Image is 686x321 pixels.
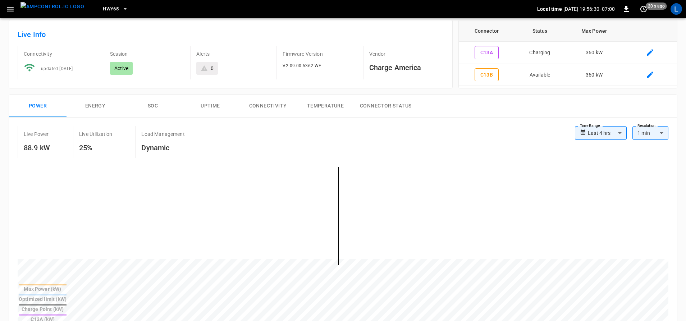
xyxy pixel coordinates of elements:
button: SOC [124,95,182,118]
h6: 25% [79,142,112,153]
span: updated [DATE] [41,66,73,71]
p: Session [110,50,184,58]
button: Temperature [297,95,354,118]
th: Max Power [565,20,623,42]
p: Local time [537,5,562,13]
div: Last 4 hrs [588,126,627,140]
p: Connectivity [24,50,98,58]
div: 0 [211,65,214,72]
span: HWY65 [103,5,119,13]
label: Resolution [637,123,655,129]
table: connector table [459,20,677,86]
div: profile-icon [671,3,682,15]
th: Status [514,20,565,42]
span: 20 s ago [646,3,667,10]
p: Firmware Version [283,50,357,58]
label: Time Range [580,123,600,129]
button: set refresh interval [638,3,649,15]
button: Power [9,95,67,118]
button: HWY65 [100,2,131,16]
button: Uptime [182,95,239,118]
button: Energy [67,95,124,118]
p: Active [114,65,128,72]
td: Charging [514,42,565,64]
img: ampcontrol.io logo [20,2,84,11]
h6: 88.9 kW [24,142,50,153]
h6: Dynamic [141,142,184,153]
button: Connectivity [239,95,297,118]
h6: Charge America [369,62,444,73]
div: 1 min [632,126,668,140]
p: Live Utilization [79,130,112,138]
span: V2.09.00.5362.WE [283,63,321,68]
p: Live Power [24,130,49,138]
td: 360 kW [565,64,623,86]
button: Connector Status [354,95,417,118]
p: Load Management [141,130,184,138]
th: Connector [459,20,514,42]
button: C13A [475,46,499,59]
p: [DATE] 19:56:30 -07:00 [563,5,615,13]
td: Available [514,64,565,86]
p: Vendor [369,50,444,58]
td: 360 kW [565,42,623,64]
button: C13B [475,68,499,82]
p: Alerts [196,50,271,58]
h6: Live Info [18,29,444,40]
